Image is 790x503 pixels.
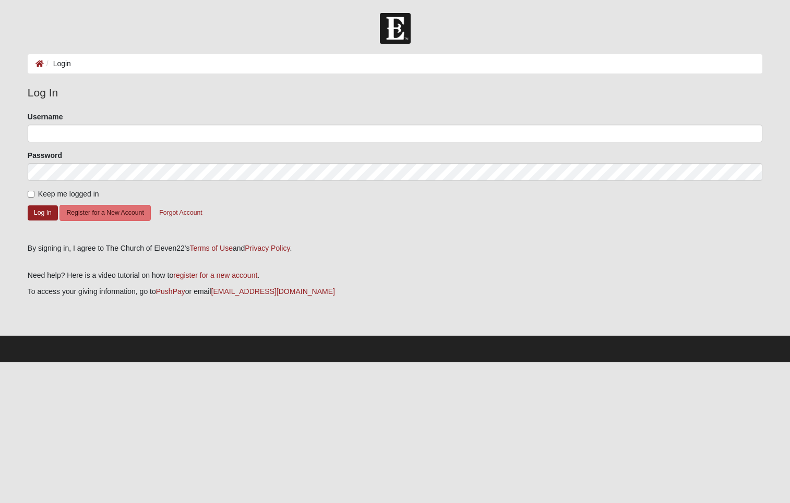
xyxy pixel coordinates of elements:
button: Log In [28,205,58,220]
li: Login [44,58,71,69]
input: Keep me logged in [28,191,34,198]
button: Register for a New Account [59,205,150,221]
button: Forgot Account [152,205,209,221]
label: Username [28,112,63,122]
div: By signing in, I agree to The Church of Eleven22's and . [28,243,762,254]
a: PushPay [156,287,185,296]
img: Church of Eleven22 Logo [380,13,411,44]
a: Privacy Policy [245,244,290,252]
a: register for a new account [173,271,257,279]
a: [EMAIL_ADDRESS][DOMAIN_NAME] [211,287,335,296]
label: Password [28,150,62,161]
legend: Log In [28,84,762,101]
span: Keep me logged in [38,190,99,198]
p: Need help? Here is a video tutorial on how to . [28,270,762,281]
p: To access your giving information, go to or email [28,286,762,297]
a: Terms of Use [189,244,232,252]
